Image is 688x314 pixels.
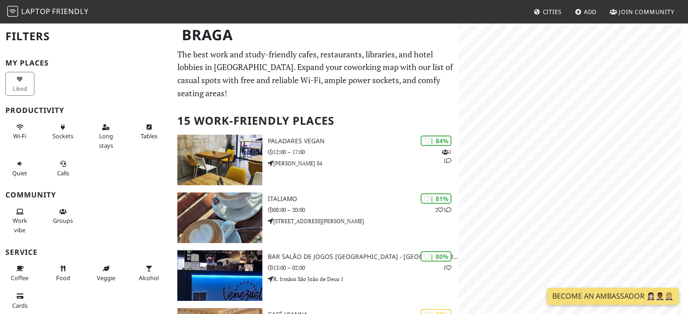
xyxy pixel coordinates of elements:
[7,6,18,17] img: LaptopFriendly
[619,8,674,16] span: Join Community
[7,4,89,20] a: LaptopFriendly LaptopFriendly
[177,192,262,243] img: Italiamo
[139,274,159,282] span: Alcohol
[177,107,453,135] h2: 15 Work-Friendly Places
[435,206,451,214] p: 2 1
[91,261,120,285] button: Veggie
[99,132,113,149] span: Long stays
[5,23,166,50] h2: Filters
[175,23,457,47] h1: Braga
[134,261,163,285] button: Alcohol
[12,301,28,309] span: Credit cards
[97,274,115,282] span: Veggie
[584,8,597,16] span: Add
[91,120,120,153] button: Long stays
[421,193,451,204] div: | 81%
[5,204,34,237] button: Work vibe
[268,253,459,261] h3: Bar Salão De Jogos [GEOGRAPHIC_DATA] - [GEOGRAPHIC_DATA]
[48,156,77,180] button: Calls
[177,48,453,100] p: The best work and study-friendly cafes, restaurants, libraries, and hotel lobbies in [GEOGRAPHIC_...
[543,8,562,16] span: Cities
[5,106,166,115] h3: Productivity
[57,169,69,177] span: Video/audio calls
[268,263,459,272] p: 13:00 – 02:00
[5,248,166,257] h3: Service
[268,137,459,145] h3: Paladares Vegan
[268,148,459,156] p: 12:00 – 17:00
[421,251,451,262] div: | 80%
[21,6,51,16] span: Laptop
[5,156,34,180] button: Quiet
[13,216,27,234] span: People working
[134,120,163,144] button: Tables
[443,263,451,272] p: 1
[52,6,88,16] span: Friendly
[421,136,451,146] div: | 84%
[12,169,27,177] span: Quiet
[48,120,77,144] button: Sockets
[606,4,678,20] a: Join Community
[52,132,73,140] span: Power sockets
[5,120,34,144] button: Wi-Fi
[177,135,262,185] img: Paladares Vegan
[268,275,459,283] p: R. Irmãos São João de Deus 1
[268,217,459,225] p: [STREET_ADDRESS][PERSON_NAME]
[5,191,166,199] h3: Community
[177,250,262,301] img: Bar Salão De Jogos Venezuela - Jony
[172,192,459,243] a: Italiamo | 81% 21 Italiamo 08:00 – 20:00 [STREET_ADDRESS][PERSON_NAME]
[268,206,459,214] p: 08:00 – 20:00
[11,274,28,282] span: Coffee
[53,216,73,225] span: Group tables
[547,288,679,305] a: Become an Ambassador 🤵🏻‍♀️🤵🏾‍♂️🤵🏼‍♀️
[571,4,601,20] a: Add
[13,132,26,140] span: Stable Wi-Fi
[56,274,70,282] span: Food
[268,159,459,168] p: [PERSON_NAME] 84
[5,59,166,67] h3: My Places
[172,250,459,301] a: Bar Salão De Jogos Venezuela - Jony | 80% 1 Bar Salão De Jogos [GEOGRAPHIC_DATA] - [GEOGRAPHIC_DA...
[268,195,459,203] h3: Italiamo
[48,261,77,285] button: Food
[530,4,565,20] a: Cities
[48,204,77,228] button: Groups
[172,135,459,185] a: Paladares Vegan | 84% 11 Paladares Vegan 12:00 – 17:00 [PERSON_NAME] 84
[5,261,34,285] button: Coffee
[442,148,451,165] p: 1 1
[5,289,34,313] button: Cards
[141,132,157,140] span: Work-friendly tables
